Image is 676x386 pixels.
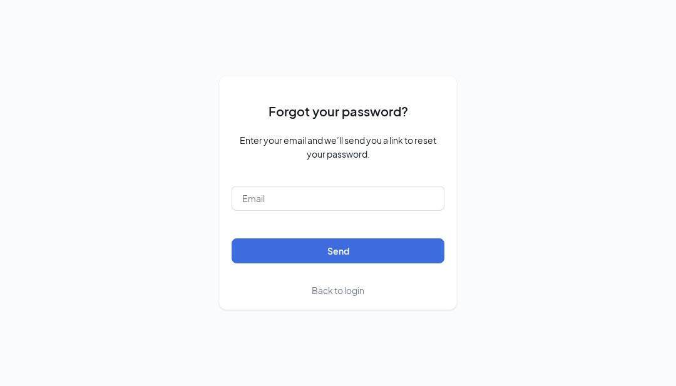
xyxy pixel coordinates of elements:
[232,133,444,161] span: Enter your email and we’ll send you a link to reset your password.
[269,101,408,121] span: Forgot your password?
[232,238,444,263] button: Send
[232,186,444,211] input: Email
[312,283,364,297] a: Back to login
[312,285,364,296] span: Back to login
